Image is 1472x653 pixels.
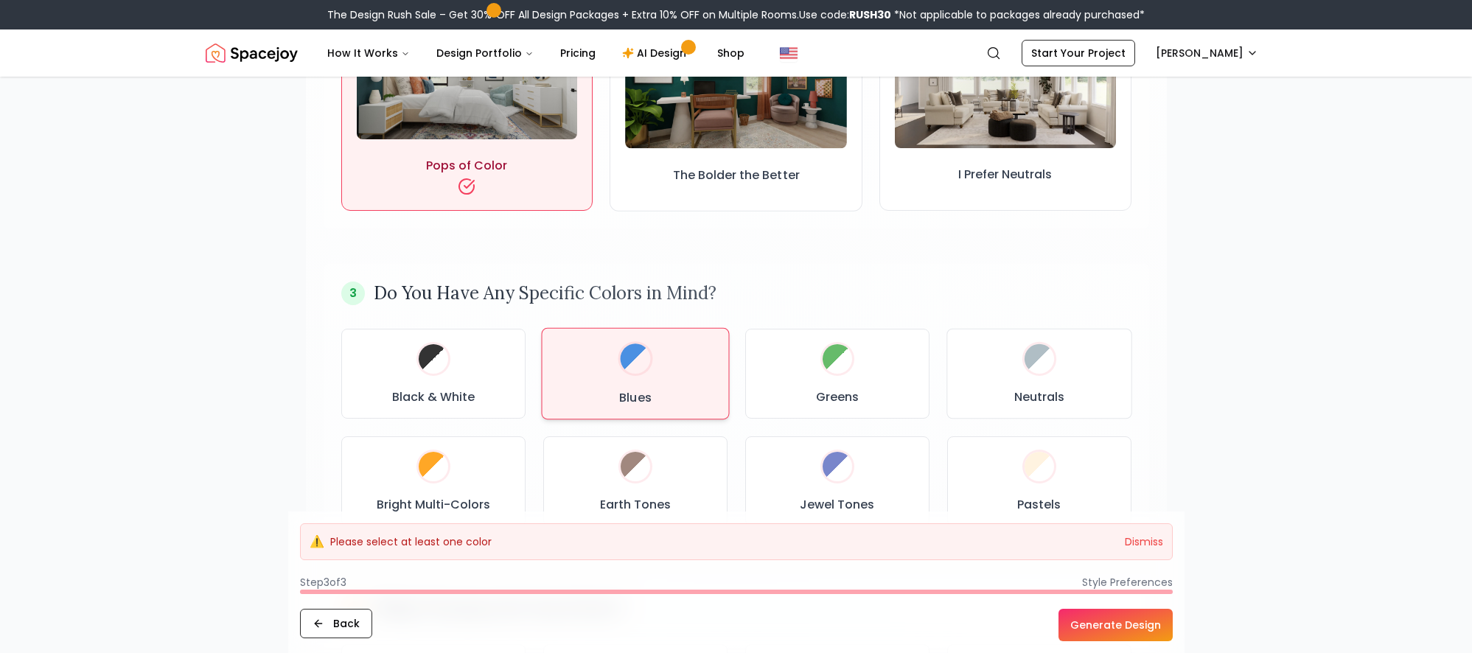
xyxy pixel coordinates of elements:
[206,38,298,68] a: Spacejoy
[327,7,1145,22] div: The Design Rush Sale – Get 30% OFF All Design Packages + Extra 10% OFF on Multiple Rooms.
[425,38,545,68] button: Design Portfolio
[357,15,577,139] img: Pops of Color
[600,496,671,514] h3: Earth Tones
[341,329,526,419] button: Black & White
[300,575,346,590] span: Step 3 of 3
[619,388,652,406] h3: Blues
[548,38,607,68] a: Pricing
[377,496,490,514] h3: Bright Multi-Colors
[745,329,929,419] button: Greens
[705,38,756,68] a: Shop
[541,328,729,419] button: Blues
[1147,40,1267,66] button: [PERSON_NAME]
[374,282,716,305] h3: Do You Have Any Specific Colors in Mind?
[315,38,756,68] nav: Main
[799,7,891,22] span: Use code:
[610,38,702,68] a: AI Design
[206,38,298,68] img: Spacejoy Logo
[1022,40,1135,66] a: Start Your Project
[895,24,1115,148] img: I Prefer Neutrals
[206,29,1267,77] nav: Global
[947,436,1131,526] button: Pastels
[891,7,1145,22] span: *Not applicable to packages already purchased*
[1058,609,1173,641] button: Generate Design
[315,38,422,68] button: How It Works
[672,166,799,184] h3: The Bolder the Better
[341,282,365,305] div: 3
[800,496,874,514] h3: Jewel Tones
[392,388,475,406] h3: Black & White
[300,609,372,638] button: Back
[946,329,1131,419] button: Neutrals
[330,534,492,549] p: Please select at least one color
[958,166,1052,184] h3: I Prefer Neutrals
[816,388,859,406] h3: Greens
[1082,575,1173,590] span: Style Preferences
[1017,496,1061,514] h3: Pastels
[745,436,929,526] button: Jewel Tones
[849,7,891,22] b: RUSH30
[625,24,847,148] img: The Bolder the Better
[780,44,798,62] img: United States
[341,436,526,526] button: Bright Multi-Colors
[426,157,507,175] h3: Pops of Color
[543,436,728,526] button: Earth Tones
[1014,388,1064,406] h3: Neutrals
[1125,534,1163,549] button: Dismiss
[310,533,324,551] span: ⚠️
